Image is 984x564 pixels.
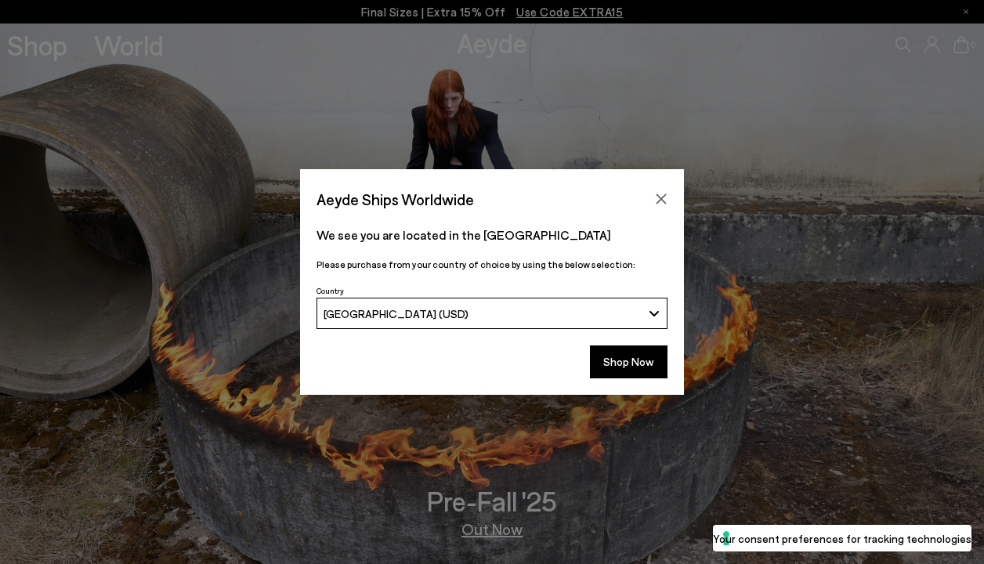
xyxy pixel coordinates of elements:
label: Your consent preferences for tracking technologies [713,530,971,547]
p: Please purchase from your country of choice by using the below selection: [317,257,667,272]
span: Aeyde Ships Worldwide [317,186,474,213]
button: Shop Now [590,345,667,378]
p: We see you are located in the [GEOGRAPHIC_DATA] [317,226,667,244]
button: Close [649,187,673,211]
span: Country [317,286,344,295]
button: Your consent preferences for tracking technologies [713,525,971,551]
span: [GEOGRAPHIC_DATA] (USD) [324,307,468,320]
